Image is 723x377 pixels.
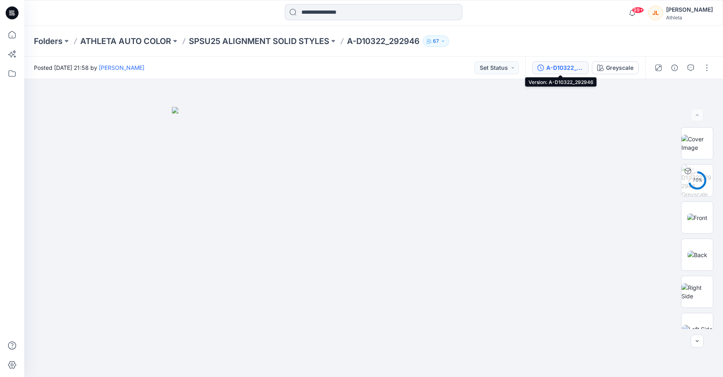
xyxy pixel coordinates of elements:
img: eyJhbGciOiJIUzI1NiIsImtpZCI6IjAiLCJzbHQiOiJzZXMiLCJ0eXAiOiJKV1QifQ.eyJkYXRhIjp7InR5cGUiOiJzdG9yYW... [172,107,575,377]
p: 67 [433,37,439,46]
div: Athleta [666,15,713,21]
div: 70 % [687,177,707,184]
img: A-D10322_292946 Greyscale [681,165,713,196]
button: Details [668,61,681,74]
p: A-D10322_292946 [347,36,420,47]
img: Cover Image [681,135,713,152]
div: A-D10322_292946 [546,63,583,72]
button: Greyscale [592,61,639,74]
img: Back [687,251,707,259]
span: Posted [DATE] 21:58 by [34,63,144,72]
img: Right Side [681,283,713,300]
button: 67 [423,36,449,47]
img: Front [687,214,707,222]
a: ATHLETA AUTO COLOR [80,36,171,47]
a: SPSU25 ALIGNMENT SOLID STYLES [189,36,329,47]
a: [PERSON_NAME] [99,64,144,71]
img: Left Side [682,325,713,333]
a: Folders [34,36,63,47]
div: Greyscale [606,63,633,72]
button: A-D10322_292946 [532,61,589,74]
span: 99+ [632,7,644,13]
div: [PERSON_NAME] [666,5,713,15]
div: JL [648,6,663,20]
